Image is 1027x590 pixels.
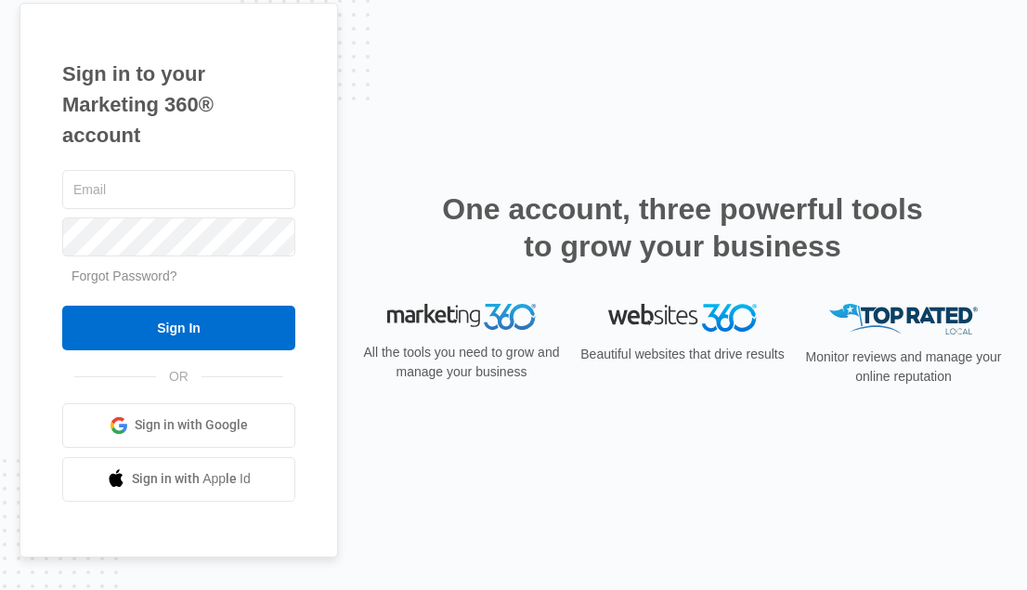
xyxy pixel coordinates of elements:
[62,457,295,502] a: Sign in with Apple Id
[357,343,565,382] p: All the tools you need to grow and manage your business
[608,304,757,331] img: Websites 360
[578,345,786,364] p: Beautiful websites that drive results
[135,415,248,435] span: Sign in with Google
[829,304,978,334] img: Top Rated Local
[71,269,177,283] a: Forgot Password?
[387,304,536,330] img: Marketing 360
[132,469,251,489] span: Sign in with Apple Id
[62,306,295,350] input: Sign In
[62,59,295,151] h1: Sign in to your Marketing 360® account
[156,367,201,387] span: OR
[62,403,295,448] a: Sign in with Google
[436,190,929,265] h2: One account, three powerful tools to grow your business
[799,347,1007,387] p: Monitor reviews and manage your online reputation
[62,170,295,209] input: Email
